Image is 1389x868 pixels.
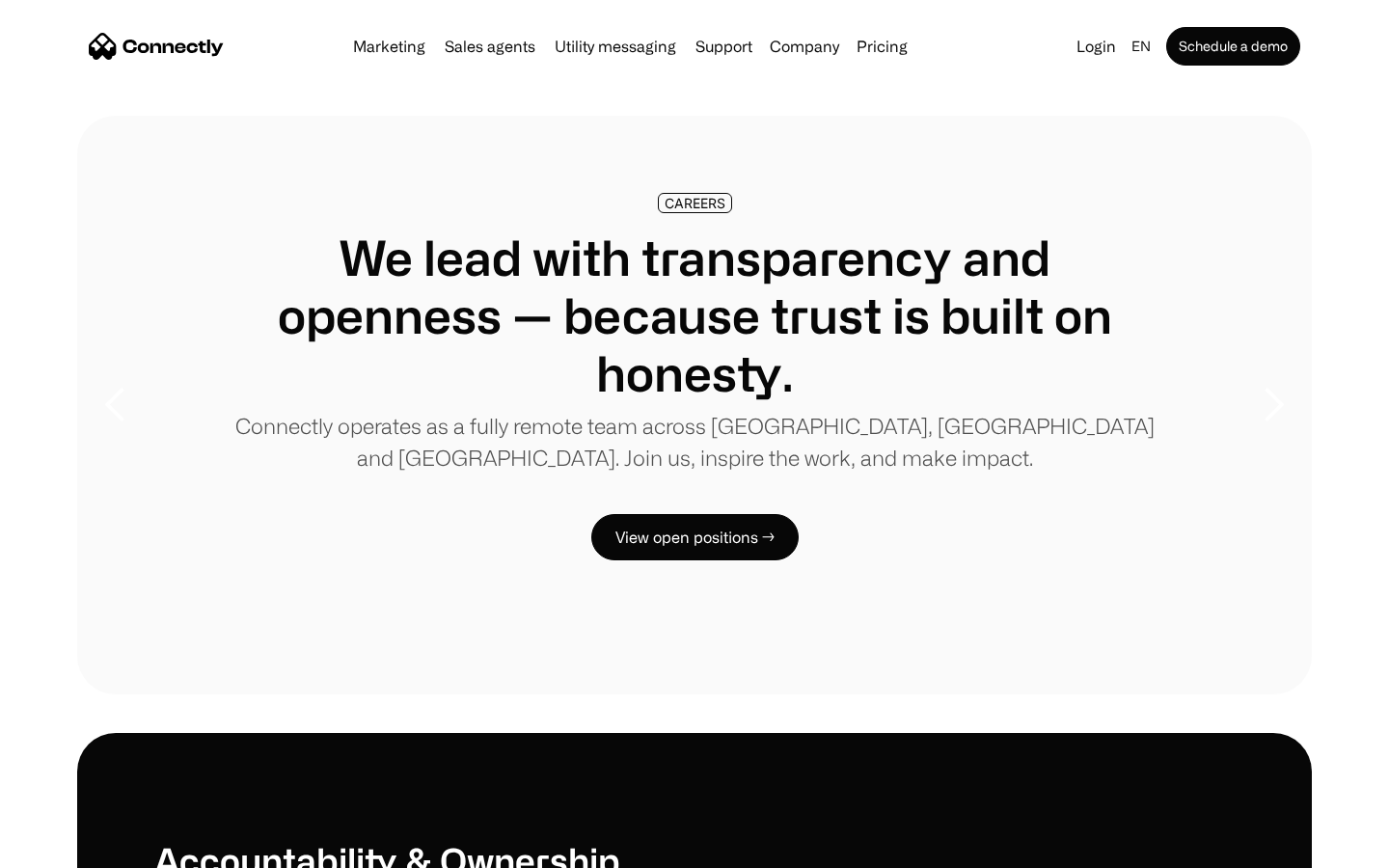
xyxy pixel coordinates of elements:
a: Support [688,39,760,54]
p: Connectly operates as a fully remote team across [GEOGRAPHIC_DATA], [GEOGRAPHIC_DATA] and [GEOGRA... [231,410,1157,474]
h1: We lead with transparency and openness — because trust is built on honesty. [231,229,1157,402]
a: Utility messaging [547,39,684,54]
div: en [1131,33,1151,60]
a: Sales agents [437,39,543,54]
ul: Language list [39,834,116,861]
a: Login [1069,33,1124,60]
a: Pricing [849,39,915,54]
div: CAREERS [665,196,725,210]
a: Marketing [345,39,433,54]
aside: Language selected: English [19,832,116,861]
div: Company [770,33,839,60]
a: View open positions → [591,514,799,560]
a: Schedule a demo [1166,27,1300,66]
